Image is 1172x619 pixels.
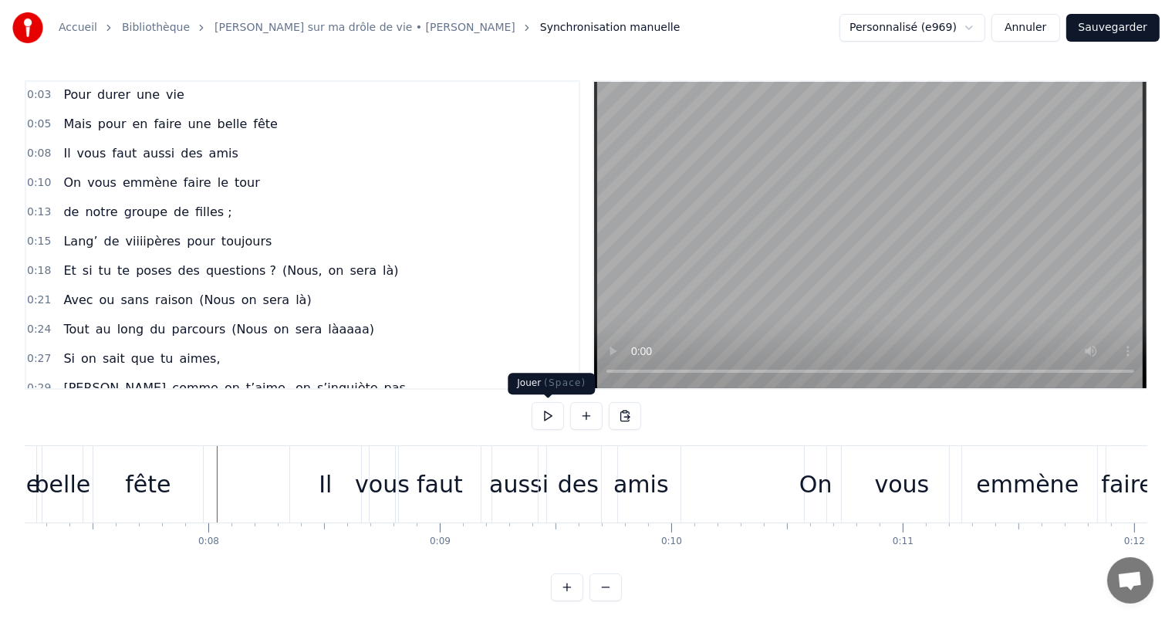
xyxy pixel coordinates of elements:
[613,467,669,502] div: amis
[383,379,411,397] span: pas,
[294,379,312,397] span: on
[27,146,51,161] span: 0:08
[59,20,680,36] nav: breadcrumb
[121,174,179,191] span: emmène
[124,232,183,250] span: viiiipères
[27,263,51,279] span: 0:18
[214,20,515,36] a: [PERSON_NAME] sur ma drôle de vie • [PERSON_NAME]
[233,174,262,191] span: tour
[327,262,346,279] span: on
[194,203,234,221] span: filles ;
[159,350,174,367] span: tu
[171,379,220,397] span: comme
[35,467,91,502] div: belle
[430,536,451,548] div: 0:09
[62,86,93,103] span: Pour
[27,205,51,220] span: 0:13
[103,232,121,250] span: de
[326,320,376,338] span: làaaaa)
[316,379,380,397] span: s’inquiète
[381,262,400,279] span: là)
[83,203,119,221] span: notre
[540,20,681,36] span: Synchronisation manuelle
[62,203,80,221] span: de
[240,291,258,309] span: on
[62,320,90,338] span: Tout
[1124,536,1145,548] div: 0:12
[294,291,313,309] span: là)
[172,203,191,221] span: de
[230,320,269,338] span: (Nous
[62,115,93,133] span: Mais
[96,115,128,133] span: pour
[27,351,51,367] span: 0:27
[27,381,51,396] span: 0:29
[62,174,83,191] span: On
[134,262,173,279] span: poses
[27,87,51,103] span: 0:03
[130,350,156,367] span: que
[123,203,169,221] span: groupe
[991,14,1059,42] button: Annuler
[154,291,194,309] span: raison
[1102,467,1153,502] div: faire
[198,291,236,309] span: (Nous
[185,232,217,250] span: pour
[355,467,410,502] div: vous
[294,320,324,338] span: sera
[101,350,127,367] span: sait
[94,320,113,338] span: au
[12,12,43,43] img: youka
[135,86,161,103] span: une
[141,144,176,162] span: aussi
[81,262,94,279] span: si
[544,377,586,388] span: ( Space )
[179,144,204,162] span: des
[79,350,98,367] span: on
[220,232,274,250] span: toujours
[349,262,379,279] span: sera
[62,232,99,250] span: Lang’
[62,144,72,162] span: Il
[110,144,138,162] span: faut
[116,320,146,338] span: long
[252,115,279,133] span: fête
[148,320,167,338] span: du
[120,291,151,309] span: sans
[96,86,132,103] span: durer
[27,322,51,337] span: 0:24
[272,320,291,338] span: on
[489,467,549,502] div: aussi
[62,291,94,309] span: Avec
[153,115,184,133] span: faire
[125,467,171,502] div: fête
[97,262,113,279] span: tu
[1107,557,1153,604] a: Ouvrir le chat
[27,117,51,132] span: 0:05
[98,291,117,309] span: ou
[171,320,228,338] span: parcours
[27,293,51,308] span: 0:21
[62,379,167,397] span: [PERSON_NAME]
[799,467,833,502] div: On
[182,174,213,191] span: faire
[164,86,186,103] span: vie
[223,379,241,397] span: on
[281,262,324,279] span: (Nous,
[893,536,914,548] div: 0:11
[508,373,595,394] div: Jouer
[204,262,278,279] span: questions ?
[59,20,97,36] a: Accueil
[262,291,292,309] span: sera
[1066,14,1160,42] button: Sauvegarder
[177,350,221,367] span: aimes,
[216,174,230,191] span: le
[319,467,332,502] div: Il
[62,350,76,367] span: Si
[131,115,150,133] span: en
[198,536,219,548] div: 0:08
[208,144,240,162] span: amis
[216,115,249,133] span: belle
[27,175,51,191] span: 0:10
[122,20,190,36] a: Bibliothèque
